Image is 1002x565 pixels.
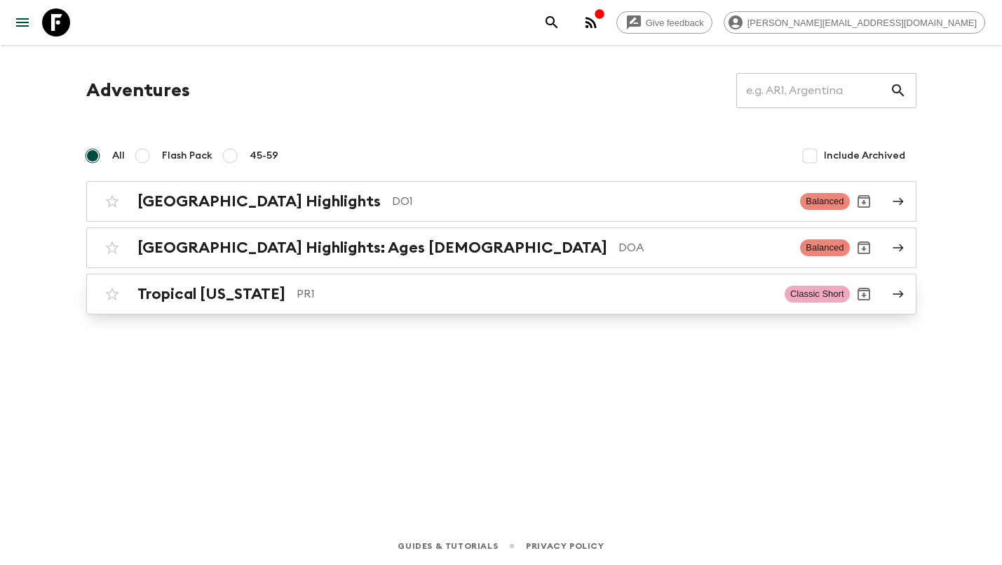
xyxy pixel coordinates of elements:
[112,149,125,163] span: All
[297,286,773,303] p: PR1
[850,187,878,215] button: Archive
[724,11,985,34] div: [PERSON_NAME][EMAIL_ADDRESS][DOMAIN_NAME]
[736,71,890,110] input: e.g. AR1, Argentina
[86,227,916,268] a: [GEOGRAPHIC_DATA] Highlights: Ages [DEMOGRAPHIC_DATA]DOABalancedArchive
[800,193,849,210] span: Balanced
[800,239,849,256] span: Balanced
[618,239,790,256] p: DOA
[824,149,905,163] span: Include Archived
[137,192,381,211] h2: [GEOGRAPHIC_DATA] Highlights
[250,149,278,163] span: 45-59
[137,285,285,303] h2: Tropical [US_STATE]
[740,18,984,28] span: [PERSON_NAME][EMAIL_ADDRESS][DOMAIN_NAME]
[86,181,916,222] a: [GEOGRAPHIC_DATA] HighlightsDO1BalancedArchive
[392,193,790,210] p: DO1
[538,8,566,36] button: search adventures
[137,239,607,257] h2: [GEOGRAPHIC_DATA] Highlights: Ages [DEMOGRAPHIC_DATA]
[86,77,190,105] h1: Adventures
[526,538,604,554] a: Privacy Policy
[162,149,212,163] span: Flash Pack
[616,11,712,34] a: Give feedback
[850,234,878,262] button: Archive
[398,538,498,554] a: Guides & Tutorials
[8,8,36,36] button: menu
[638,18,712,28] span: Give feedback
[850,280,878,308] button: Archive
[785,286,850,303] span: Classic Short
[86,274,916,314] a: Tropical [US_STATE]PR1Classic ShortArchive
